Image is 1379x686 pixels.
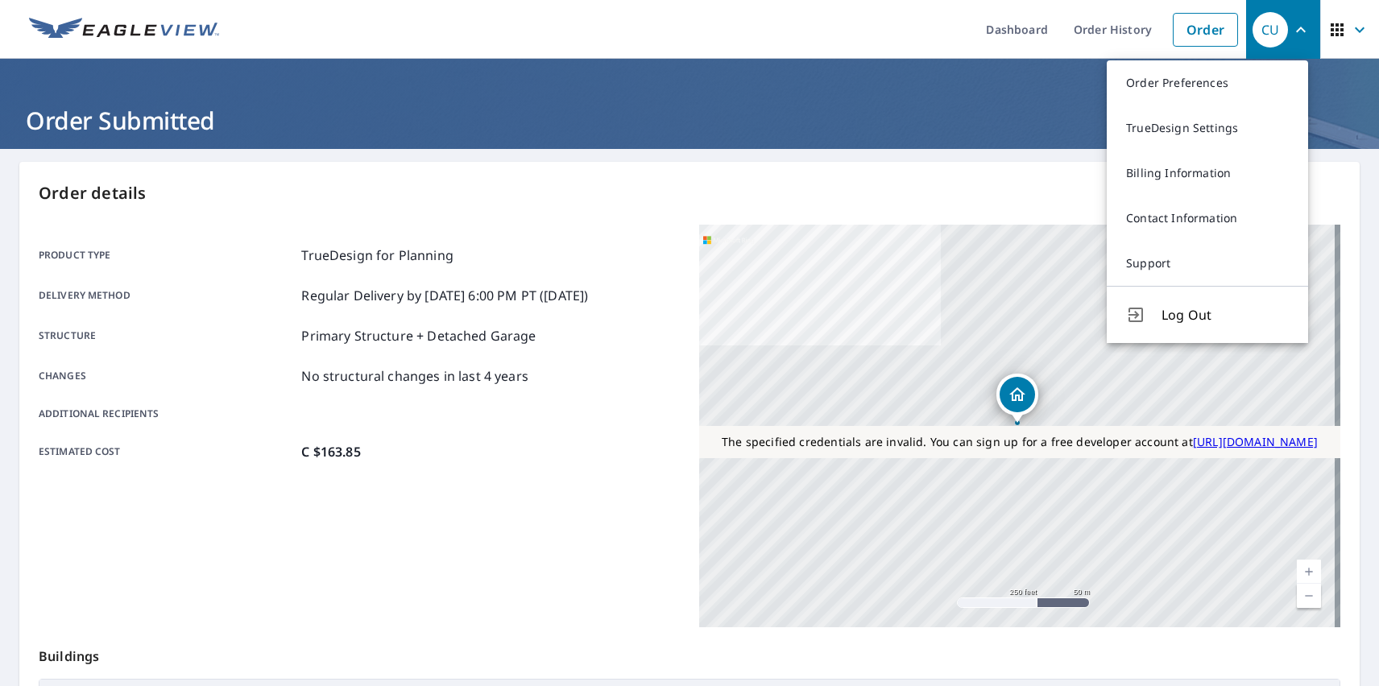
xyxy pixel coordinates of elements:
[29,18,219,42] img: EV Logo
[301,286,588,305] p: Regular Delivery by [DATE] 6:00 PM PT ([DATE])
[39,181,1340,205] p: Order details
[301,326,536,345] p: Primary Structure + Detached Garage
[39,366,295,386] p: Changes
[301,366,528,386] p: No structural changes in last 4 years
[39,326,295,345] p: Structure
[1107,105,1308,151] a: TrueDesign Settings
[996,374,1038,424] div: Dropped pin, building 1, Residential property, 6100 BROADWAY BURNABY BC V5B2Y2
[1253,12,1288,48] div: CU
[301,246,453,265] p: TrueDesign for Planning
[1107,60,1308,105] a: Order Preferences
[301,442,360,461] p: C $163.85
[1107,241,1308,286] a: Support
[699,426,1340,458] div: The specified credentials are invalid. You can sign up for a free developer account at http://www...
[1162,305,1289,324] span: Log Out
[19,104,1360,137] h1: Order Submitted
[1297,560,1321,584] a: Current Level 17, Zoom In
[699,426,1340,458] div: The specified credentials are invalid. You can sign up for a free developer account at
[1107,151,1308,196] a: Billing Information
[1107,286,1308,343] button: Log Out
[39,407,295,421] p: Additional recipients
[1173,13,1238,47] a: Order
[1193,434,1318,449] a: [URL][DOMAIN_NAME]
[1297,584,1321,608] a: Current Level 17, Zoom Out
[39,627,1340,679] p: Buildings
[39,246,295,265] p: Product type
[1107,196,1308,241] a: Contact Information
[39,442,295,461] p: Estimated cost
[39,286,295,305] p: Delivery method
